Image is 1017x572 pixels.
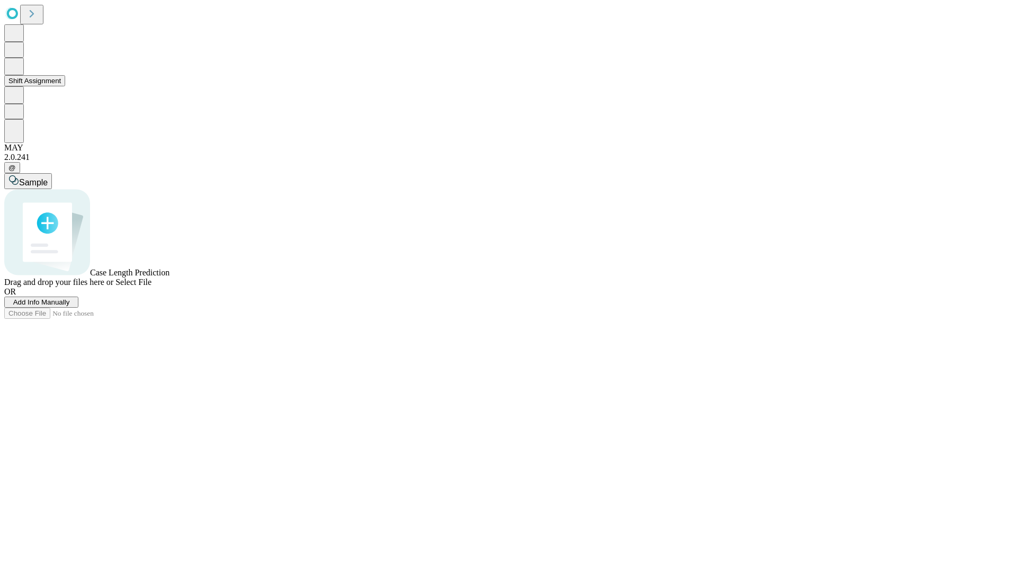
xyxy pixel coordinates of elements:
[90,268,169,277] span: Case Length Prediction
[8,164,16,172] span: @
[4,297,78,308] button: Add Info Manually
[13,298,70,306] span: Add Info Manually
[19,178,48,187] span: Sample
[4,153,1013,162] div: 2.0.241
[4,162,20,173] button: @
[4,287,16,296] span: OR
[4,143,1013,153] div: MAY
[4,173,52,189] button: Sample
[115,278,151,287] span: Select File
[4,278,113,287] span: Drag and drop your files here or
[4,75,65,86] button: Shift Assignment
